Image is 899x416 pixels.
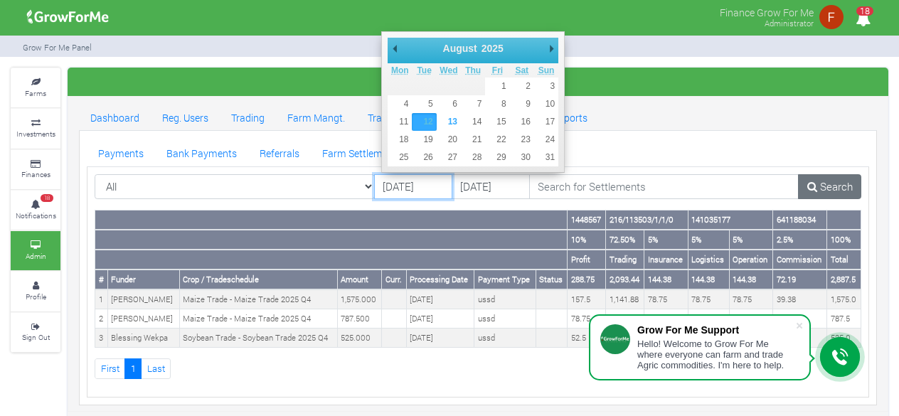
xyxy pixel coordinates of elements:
[729,309,772,329] td: 39.38
[95,329,108,348] td: 3
[474,270,536,289] th: Payment Type
[827,230,861,250] th: 100%
[474,309,536,329] td: ussd
[382,270,406,289] th: Curr.
[606,250,644,270] th: Trading
[568,270,606,289] th: 288.75
[765,18,814,28] small: Administrator
[688,289,729,309] td: 78.75
[417,65,431,75] abbr: Tuesday
[25,88,46,98] small: Farms
[461,149,485,166] button: 28
[644,230,688,250] th: 5%
[492,65,503,75] abbr: Friday
[474,289,536,309] td: ussd
[26,292,46,302] small: Profile
[374,174,452,200] input: DD/MM/YYYY
[773,230,827,250] th: 2.5%
[827,250,861,270] th: Total
[437,131,461,149] button: 20
[388,131,412,149] button: 18
[155,138,248,166] a: Bank Payments
[391,65,409,75] abbr: Monday
[412,95,436,113] button: 5
[87,138,155,166] a: Payments
[688,270,729,289] th: 144.38
[510,113,534,131] button: 16
[412,131,436,149] button: 19
[568,289,606,309] td: 157.5
[510,131,534,149] button: 23
[337,309,381,329] td: 787.500
[729,230,772,250] th: 5%
[827,329,861,348] td: 525.0
[79,102,151,131] a: Dashboard
[606,309,644,329] td: 570.94
[16,210,56,220] small: Notifications
[179,309,337,329] td: Maize Trade - Maize Trade 2025 Q4
[95,358,861,379] nav: Page Navigation
[637,324,795,336] div: Grow For Me Support
[11,68,60,107] a: Farms
[534,149,558,166] button: 31
[644,309,688,329] td: 39.38
[827,309,861,329] td: 787.5
[179,289,337,309] td: Maize Trade - Maize Trade 2025 Q4
[827,270,861,289] th: 2,887.5
[107,289,179,309] td: [PERSON_NAME]
[688,230,729,250] th: 5%
[485,78,509,95] button: 1
[107,329,179,348] td: Blessing Wekpa
[16,129,55,139] small: Investments
[474,329,536,348] td: ussd
[849,14,877,27] a: 18
[337,329,381,348] td: 525.000
[534,113,558,131] button: 17
[510,78,534,95] button: 2
[412,149,436,166] button: 26
[534,78,558,95] button: 3
[729,250,772,270] th: Operation
[688,210,773,230] th: 141035177
[479,38,506,59] div: 2025
[388,113,412,131] button: 11
[510,95,534,113] button: 9
[437,113,461,131] button: 13
[388,95,412,113] button: 4
[644,250,688,270] th: Insurance
[461,95,485,113] button: 7
[606,230,644,250] th: 72.50%
[406,270,474,289] th: Processing Date
[773,250,827,270] th: Commission
[856,6,873,16] span: 18
[541,102,599,131] a: Reports
[568,309,606,329] td: 78.75
[773,309,827,329] td: 19.69
[529,174,799,200] input: Search for Settlements
[798,174,861,200] a: Search
[11,272,60,311] a: Profile
[437,95,461,113] button: 6
[337,270,381,289] th: Amount
[485,131,509,149] button: 22
[688,309,729,329] td: 39.38
[107,309,179,329] td: [PERSON_NAME]
[124,358,142,379] a: 1
[637,338,795,370] div: Hello! Welcome to Grow For Me where everyone can farm and trade Agric commodities. I'm here to help.
[536,270,568,289] th: Status
[23,42,92,53] small: Grow For Me Panel
[220,102,276,131] a: Trading
[337,289,381,309] td: 1,575.000
[412,113,436,131] button: 12
[773,289,827,309] td: 39.38
[817,3,846,31] img: growforme image
[95,309,108,329] td: 2
[720,3,814,20] p: Finance Grow For Me
[11,191,60,230] a: 18 Notifications
[406,309,474,329] td: [DATE]
[356,102,437,131] a: Trade Mangt.
[151,102,220,131] a: Reg. Users
[544,38,558,59] button: Next Month
[311,138,413,166] a: Farm Settlements
[644,270,688,289] th: 144.38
